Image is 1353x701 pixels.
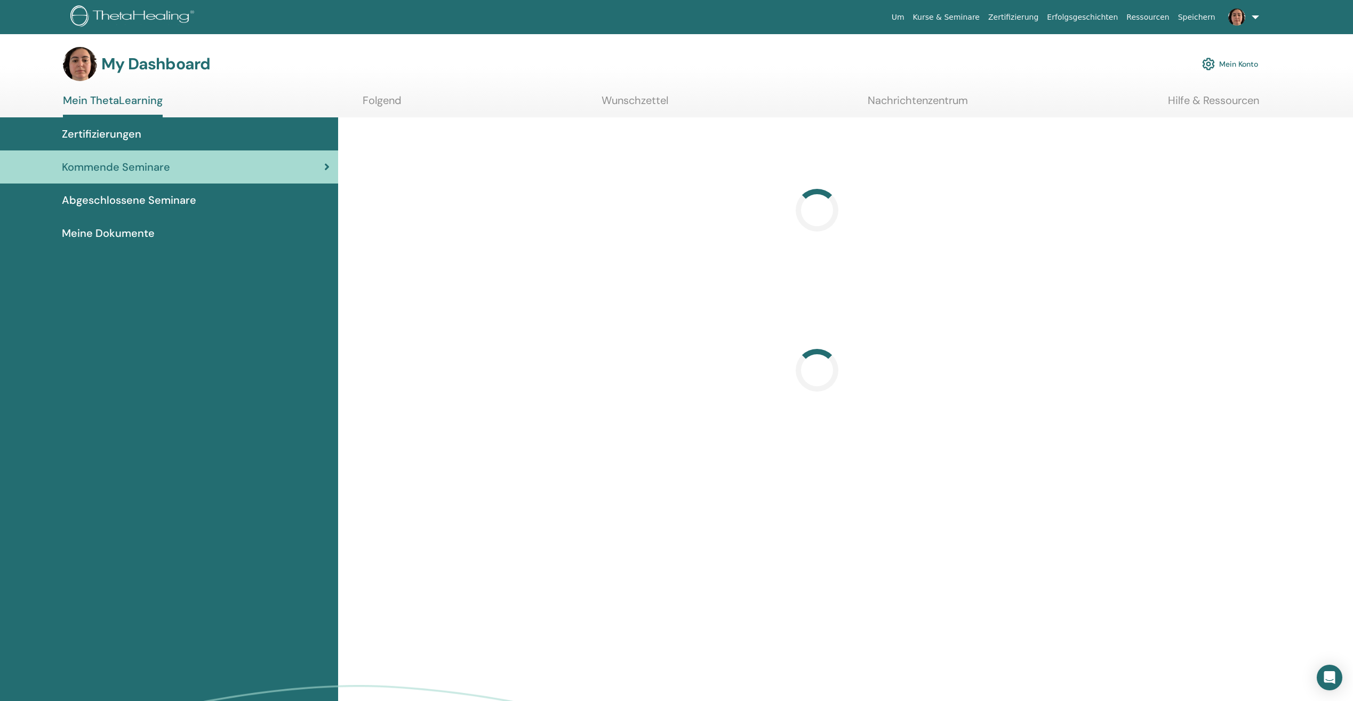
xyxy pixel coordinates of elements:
span: Meine Dokumente [62,225,155,241]
a: Mein ThetaLearning [63,94,163,117]
h3: My Dashboard [101,54,210,74]
a: Kurse & Seminare [909,7,984,27]
a: Mein Konto [1202,52,1258,76]
a: Folgend [363,94,402,115]
span: Kommende Seminare [62,159,170,175]
img: default.jpg [63,47,97,81]
img: default.jpg [1228,9,1245,26]
a: Erfolgsgeschichten [1043,7,1122,27]
div: Open Intercom Messenger [1317,665,1342,690]
img: cog.svg [1202,55,1215,73]
img: logo.png [70,5,198,29]
span: Zertifizierungen [62,126,141,142]
a: Nachrichtenzentrum [868,94,968,115]
a: Zertifizierung [984,7,1043,27]
a: Wunschzettel [602,94,668,115]
span: Abgeschlossene Seminare [62,192,196,208]
a: Speichern [1174,7,1220,27]
a: Um [887,7,909,27]
a: Hilfe & Ressourcen [1168,94,1259,115]
a: Ressourcen [1122,7,1173,27]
